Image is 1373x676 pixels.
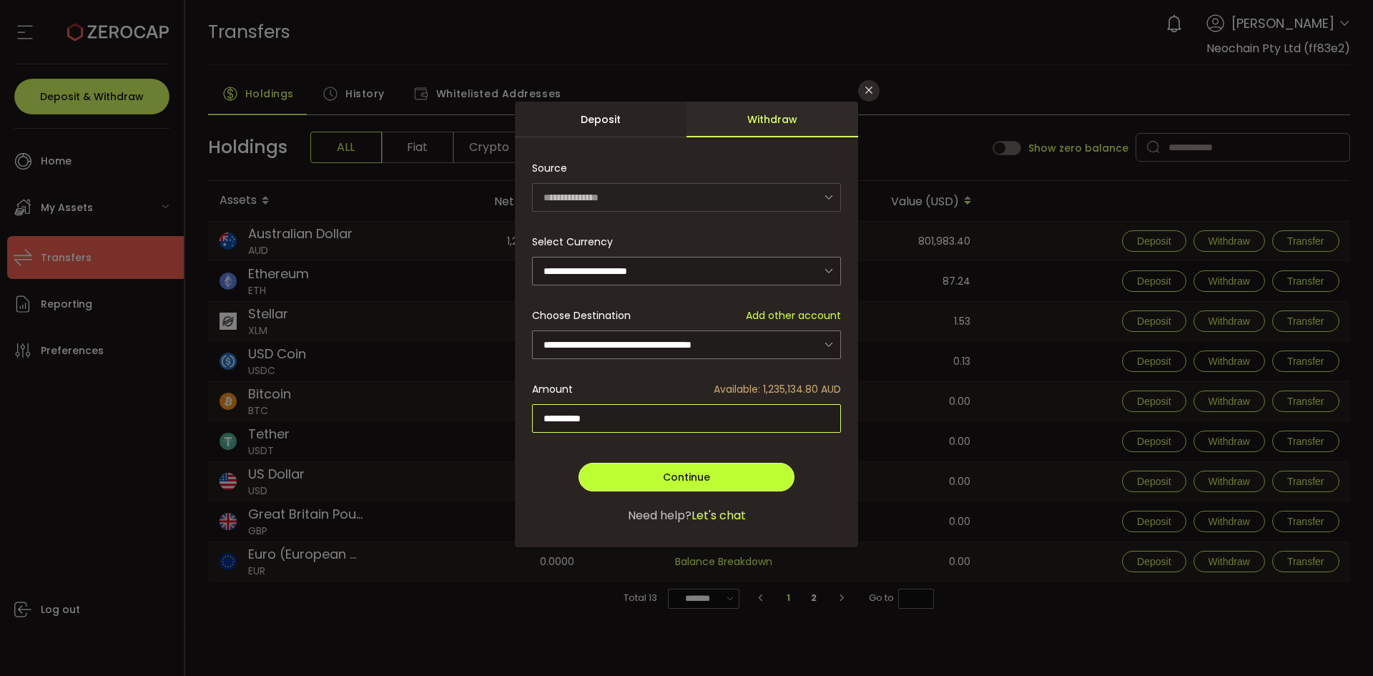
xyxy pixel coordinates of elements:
button: Close [858,80,880,102]
span: Let's chat [692,507,746,524]
iframe: Chat Widget [1301,607,1373,676]
span: Need help? [628,507,692,524]
div: Deposit [515,102,686,137]
span: Continue [663,470,710,484]
span: Add other account [746,308,841,323]
div: Withdraw [686,102,858,137]
button: Continue [579,463,794,491]
span: Available: 1,235,134.80 AUD [714,382,841,397]
div: dialog [515,102,858,547]
label: Select Currency [532,235,621,249]
span: Amount [532,382,573,397]
span: Choose Destination [532,308,631,323]
span: Source [532,154,567,182]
